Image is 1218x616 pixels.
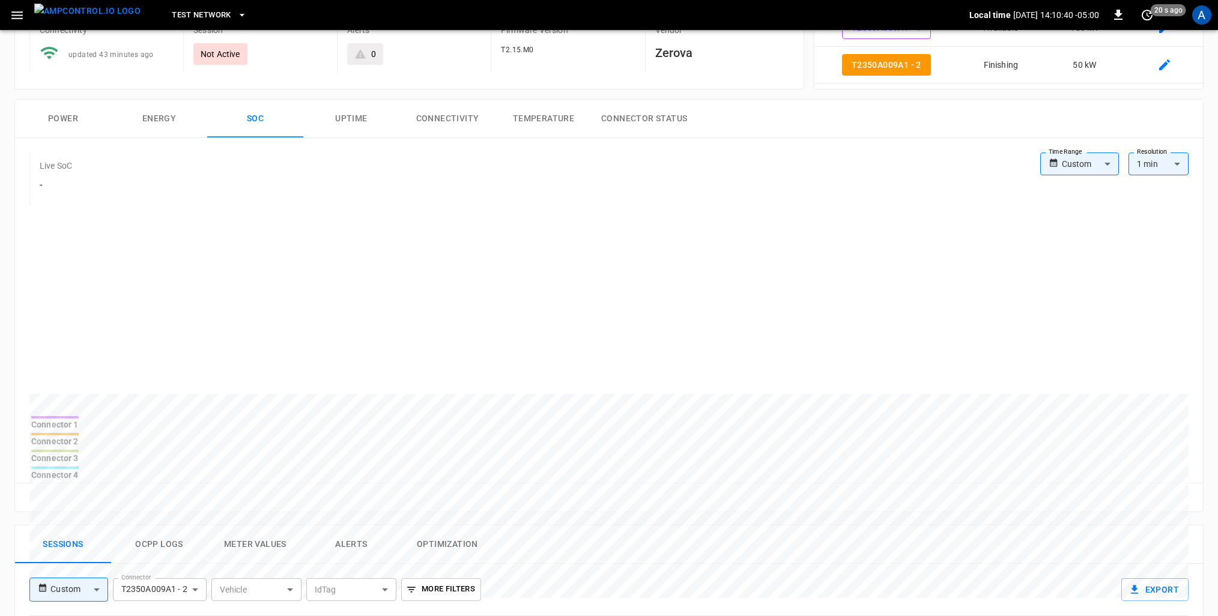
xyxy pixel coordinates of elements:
td: Finishing [959,47,1043,84]
span: T2.15.M0 [501,46,533,54]
span: updated 43 minutes ago [68,50,154,59]
button: SOC [207,100,303,138]
p: [DATE] 14:10:40 -05:00 [1013,9,1099,21]
span: Test Network [172,8,231,22]
button: Temperature [495,100,592,138]
span: 20 s ago [1151,4,1186,16]
p: Vendor [655,24,789,36]
button: Sessions [15,525,111,564]
td: 50 kW [1043,47,1126,84]
div: Custom [1062,152,1119,175]
div: profile-icon [1192,5,1211,25]
button: Power [15,100,111,138]
div: Custom [50,578,108,601]
p: Not Active [201,48,240,60]
p: Connectivity [40,24,174,36]
label: Resolution [1137,147,1167,157]
p: Live SoC [40,160,72,172]
h6: - [40,179,72,192]
button: Ocpp logs [111,525,207,564]
button: Alerts [303,525,399,564]
button: Export [1121,578,1189,601]
button: set refresh interval [1138,5,1157,25]
button: Optimization [399,525,495,564]
img: ampcontrol.io logo [34,4,141,19]
button: More Filters [401,578,481,601]
td: - [1043,83,1126,121]
button: Meter Values [207,525,303,564]
button: T2350A009A1 - 2 [842,54,931,76]
p: Session [193,24,327,36]
button: Uptime [303,100,399,138]
p: Firmware Version [501,24,635,36]
button: Connectivity [399,100,495,138]
div: 0 [371,48,376,60]
h6: Zerova [655,43,789,62]
p: Local time [969,9,1011,21]
button: Test Network [167,4,251,27]
button: Connector Status [592,100,697,138]
label: Connector [121,573,151,582]
button: Energy [111,100,207,138]
div: 1 min [1129,152,1189,175]
div: T2350A009A1 - 2 [113,578,207,601]
td: Unavailable [959,83,1043,121]
label: Time Range [1049,147,1082,157]
p: Alerts [347,24,481,36]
